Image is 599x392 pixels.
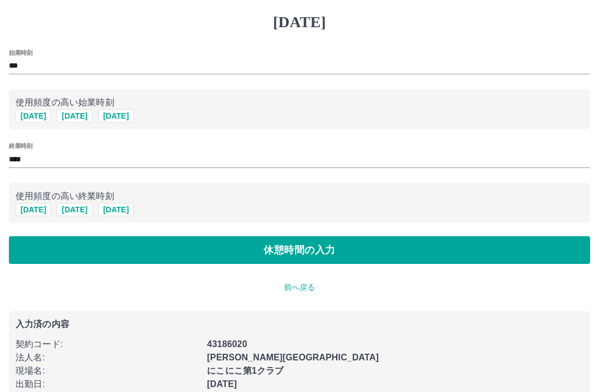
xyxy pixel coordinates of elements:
button: [DATE] [16,203,51,216]
label: 始業時刻 [9,48,32,57]
p: 現場名 : [16,364,200,378]
b: [PERSON_NAME][GEOGRAPHIC_DATA] [207,353,379,362]
p: 出勤日 : [16,378,200,391]
p: 前へ戻る [9,282,590,293]
p: 法人名 : [16,351,200,364]
p: 契約コード : [16,338,200,351]
button: [DATE] [57,109,92,123]
button: 休憩時間の入力 [9,236,590,264]
b: 43186020 [207,339,247,349]
label: 終業時刻 [9,142,32,150]
p: 使用頻度の高い始業時刻 [16,96,583,109]
button: [DATE] [98,203,134,216]
h1: [DATE] [9,13,590,32]
p: 使用頻度の高い終業時刻 [16,190,583,203]
button: [DATE] [16,109,51,123]
button: [DATE] [57,203,92,216]
button: [DATE] [98,109,134,123]
p: 入力済の内容 [16,320,583,329]
b: [DATE] [207,379,237,389]
b: にこにこ第1クラブ [207,366,283,375]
